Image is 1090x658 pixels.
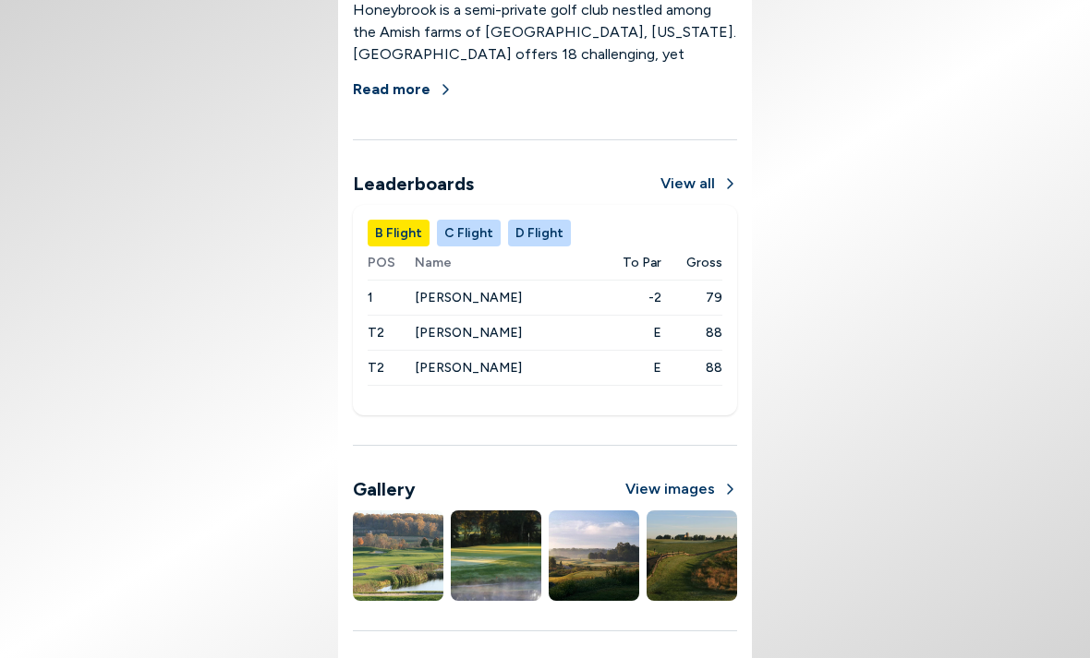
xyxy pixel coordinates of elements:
span: [PERSON_NAME] [415,290,522,305]
span: 79 [661,288,722,307]
button: B Flight [368,220,430,246]
span: 88 [661,358,722,377]
button: Read more [353,69,453,110]
span: To Par [623,253,661,272]
span: Gross [686,253,722,272]
span: [PERSON_NAME] [415,325,522,341]
span: POS [368,253,415,272]
h3: Gallery [353,475,416,503]
div: Manage your account [353,220,737,246]
span: E [596,358,661,377]
span: [PERSON_NAME] [415,360,522,376]
h3: Leaderboards [353,170,474,197]
button: D Flight [508,220,571,246]
button: View all [660,173,737,195]
span: Name [415,253,596,272]
span: 1 [368,290,373,305]
button: View images [625,478,737,500]
span: T2 [368,325,384,341]
span: -2 [596,288,661,307]
span: T2 [368,360,384,376]
span: E [596,323,661,342]
button: C Flight [437,220,501,246]
span: 88 [661,323,722,342]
